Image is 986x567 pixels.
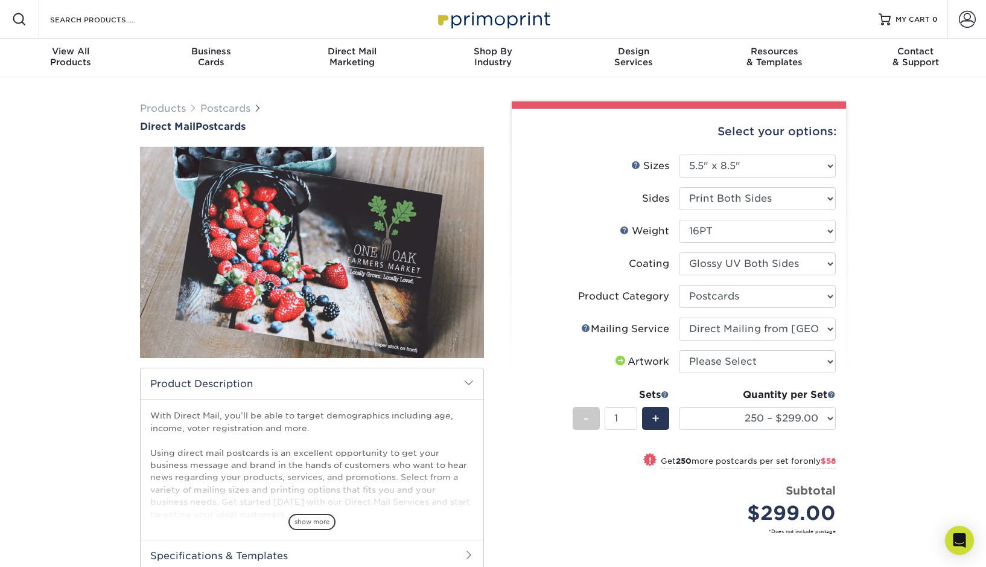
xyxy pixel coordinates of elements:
div: Sides [642,191,669,206]
small: Get more postcards per set for [661,456,836,469]
a: DesignServices [564,39,704,77]
span: Shop By [422,46,563,57]
span: Direct Mail [282,46,422,57]
span: only [803,456,836,466]
div: Cards [141,46,281,68]
strong: 250 [676,456,692,466]
a: Direct MailPostcards [140,121,484,132]
span: Contact [845,46,986,57]
div: & Support [845,46,986,68]
h2: Product Description [141,368,483,399]
img: Direct Mail 01 [140,133,484,371]
span: ! [649,454,652,467]
div: Open Intercom Messenger [945,526,974,555]
small: *Does not include postage [531,528,836,535]
span: show more [288,514,336,530]
span: + [652,409,660,428]
a: BusinessCards [141,39,281,77]
div: Coating [629,257,669,271]
span: Direct Mail [140,121,196,132]
div: Product Category [578,289,669,304]
input: SEARCH PRODUCTS..... [49,12,167,27]
div: Sizes [631,159,669,173]
a: Resources& Templates [704,39,845,77]
div: Quantity per Set [679,388,836,402]
img: Primoprint [433,6,553,32]
a: Contact& Support [845,39,986,77]
span: - [584,409,589,428]
div: Sets [573,388,669,402]
span: Business [141,46,281,57]
div: $299.00 [688,499,836,528]
div: Weight [620,224,669,239]
span: Resources [704,46,845,57]
a: Products [140,103,186,114]
div: Mailing Service [581,322,669,336]
div: Artwork [613,354,669,369]
h1: Postcards [140,121,484,132]
p: With Direct Mail, you’ll be able to target demographics including age, income, voter registration... [150,409,474,521]
div: Select your options: [521,109,836,155]
a: Direct MailMarketing [282,39,422,77]
span: Design [564,46,704,57]
div: Services [564,46,704,68]
div: Marketing [282,46,422,68]
a: Postcards [200,103,250,114]
a: Shop ByIndustry [422,39,563,77]
div: Industry [422,46,563,68]
span: 0 [932,15,938,24]
span: $58 [821,456,836,466]
strong: Subtotal [786,484,836,497]
span: MY CART [895,14,930,25]
div: & Templates [704,46,845,68]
